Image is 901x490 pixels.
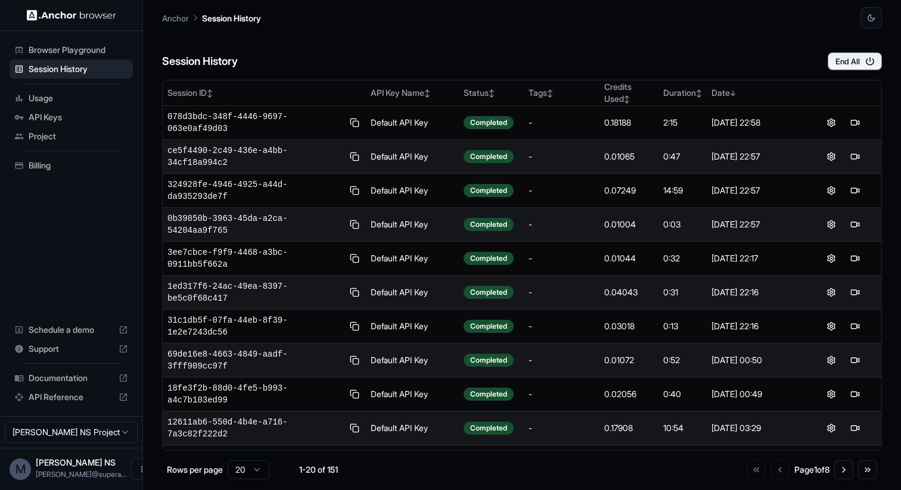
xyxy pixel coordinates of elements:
div: - [529,422,595,434]
span: Schedule a demo [29,324,114,336]
span: ↕ [547,89,553,98]
div: Schedule a demo [10,320,133,339]
td: Default API Key [366,445,459,479]
span: Project [29,130,128,142]
div: [DATE] 22:57 [712,185,800,196]
div: 0.18188 [604,117,654,129]
div: 1-20 of 151 [288,464,348,476]
p: Anchor [162,12,189,24]
button: Open menu [131,458,153,480]
div: - [529,354,595,366]
span: 18fe3f2b-88d0-4fe5-b993-a4c7b103ed99 [167,382,343,406]
span: ↕ [207,89,213,98]
td: Default API Key [366,344,459,377]
td: Default API Key [366,276,459,310]
div: 0.01065 [604,151,654,163]
div: [DATE] 22:16 [712,320,800,332]
div: 2:15 [663,117,702,129]
div: 0:32 [663,252,702,264]
div: Project [10,127,133,146]
span: ↕ [624,95,630,104]
p: Session History [202,12,261,24]
td: Default API Key [366,174,459,208]
div: Documentation [10,369,133,388]
div: [DATE] 00:50 [712,354,800,366]
span: ↕ [696,89,702,98]
h6: Session History [162,53,238,70]
span: ↕ [489,89,495,98]
div: Completed [464,354,514,367]
div: - [529,252,595,264]
span: Support [29,343,114,355]
div: API Key Name [371,87,454,99]
span: Documentation [29,372,114,384]
div: Date [712,87,800,99]
td: Default API Key [366,140,459,174]
span: API Keys [29,111,128,123]
div: 0:52 [663,354,702,366]
div: [DATE] 22:17 [712,252,800,264]
div: Status [464,87,520,99]
nav: breadcrumb [162,11,261,24]
span: 324928fe-4946-4925-a44d-da935293de7f [167,179,343,202]
div: Billing [10,156,133,175]
div: Completed [464,184,514,197]
div: Usage [10,89,133,108]
div: 0.17908 [604,422,654,434]
div: 14:59 [663,185,702,196]
div: Tags [529,87,595,99]
div: Credits Used [604,81,654,105]
div: API Reference [10,388,133,407]
div: Completed [464,286,514,299]
td: Default API Key [366,242,459,276]
div: API Keys [10,108,133,127]
button: End All [828,52,882,70]
td: Default API Key [366,411,459,445]
span: ↕ [424,89,430,98]
div: Completed [464,218,514,231]
span: 3ee7cbce-f9f9-4468-a3bc-0911bb5f662a [167,246,343,270]
span: Usage [29,92,128,104]
span: 1ed317f6-24ac-49ea-8397-be5c0f68c417 [167,280,343,304]
div: 0.07249 [604,185,654,196]
div: - [529,286,595,298]
span: mukunda@superagi.com [36,470,126,479]
span: Browser Playground [29,44,128,56]
div: M [10,458,31,480]
p: Rows per page [167,464,223,476]
div: Completed [464,150,514,163]
td: Default API Key [366,208,459,242]
div: - [529,151,595,163]
div: Support [10,339,133,358]
div: 0.03018 [604,320,654,332]
span: 0b39850b-3963-45da-a2ca-54204aa9f765 [167,213,343,236]
div: 0:31 [663,286,702,298]
div: Completed [464,320,514,333]
div: Completed [464,422,514,435]
div: - [529,185,595,196]
div: 10:54 [663,422,702,434]
span: ↓ [730,89,736,98]
span: 69de16e8-4663-4849-aadf-3fff909cc97f [167,348,343,372]
div: Session History [10,60,133,79]
div: 0:13 [663,320,702,332]
div: - [529,117,595,129]
div: - [529,219,595,230]
span: Session History [29,63,128,75]
td: Default API Key [366,377,459,411]
div: Browser Playground [10,40,133,60]
div: [DATE] 22:57 [712,151,800,163]
div: Page 1 of 8 [794,464,829,476]
div: [DATE] 22:58 [712,117,800,129]
span: 31c1db5f-07fa-44eb-8f39-1e2e7243dc56 [167,314,343,338]
div: Completed [464,116,514,129]
span: API Reference [29,391,114,403]
div: 0.01072 [604,354,654,366]
div: 0:03 [663,219,702,230]
td: Default API Key [366,310,459,344]
div: Completed [464,252,514,265]
div: - [529,320,595,332]
div: [DATE] 00:49 [712,388,800,400]
div: [DATE] 03:29 [712,422,800,434]
span: Billing [29,160,128,171]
